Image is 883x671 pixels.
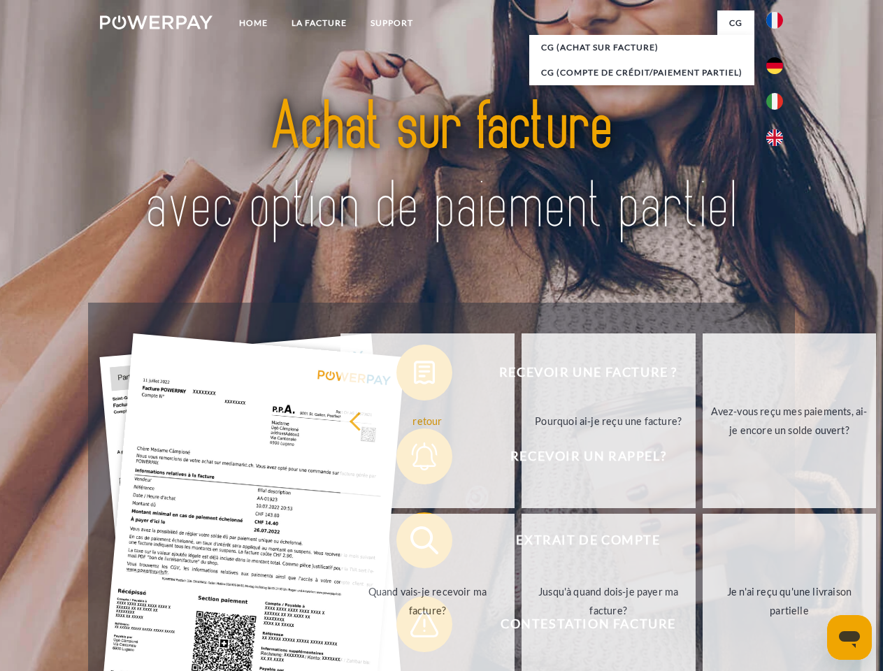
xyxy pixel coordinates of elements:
div: Avez-vous reçu mes paiements, ai-je encore un solde ouvert? [711,402,868,440]
a: CG (Compte de crédit/paiement partiel) [529,60,754,85]
a: CG (achat sur facture) [529,35,754,60]
div: Pourquoi ai-je reçu une facture? [530,411,687,430]
div: Quand vais-je recevoir ma facture? [349,582,506,620]
img: de [766,57,783,74]
a: LA FACTURE [280,10,359,36]
div: Jusqu'à quand dois-je payer ma facture? [530,582,687,620]
img: en [766,129,783,146]
img: fr [766,12,783,29]
a: Avez-vous reçu mes paiements, ai-je encore un solde ouvert? [703,333,877,508]
iframe: Bouton de lancement de la fenêtre de messagerie [827,615,872,660]
div: Je n'ai reçu qu'une livraison partielle [711,582,868,620]
img: it [766,93,783,110]
a: Support [359,10,425,36]
a: Home [227,10,280,36]
a: CG [717,10,754,36]
img: title-powerpay_fr.svg [134,67,749,268]
img: logo-powerpay-white.svg [100,15,213,29]
div: retour [349,411,506,430]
